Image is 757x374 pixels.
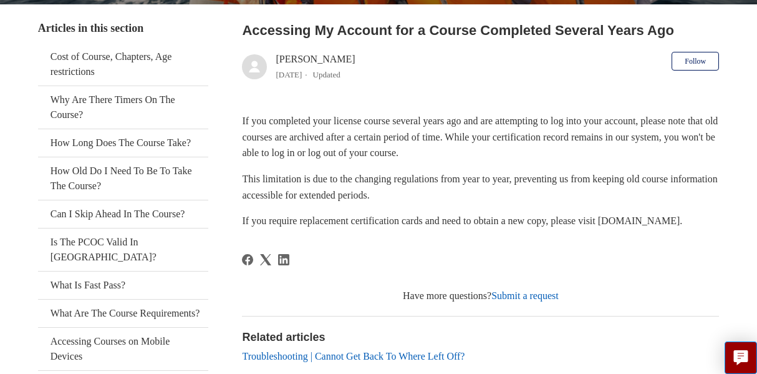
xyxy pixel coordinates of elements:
a: Submit a request [491,290,559,301]
a: Is The PCOC Valid In [GEOGRAPHIC_DATA]? [38,229,208,271]
button: Follow Article [672,52,719,71]
svg: Share this page on X Corp [260,254,271,265]
a: Cost of Course, Chapters, Age restrictions [38,43,208,86]
p: If you require replacement certification cards and need to obtain a new copy, please visit [DOMAI... [242,213,719,229]
a: Accessing Courses on Mobile Devices [38,328,208,370]
a: Why Are There Timers On The Course? [38,86,208,129]
h2: Related articles [242,329,719,346]
a: What Is Fast Pass? [38,272,208,299]
button: Live chat [725,342,757,374]
a: How Long Does The Course Take? [38,129,208,157]
div: Have more questions? [242,288,719,303]
span: Articles in this section [38,22,143,34]
a: Facebook [242,254,253,265]
a: Troubleshooting | Cannot Get Back To Where Left Off? [242,351,465,362]
p: If you completed your license course several years ago and are attempting to log into your accoun... [242,113,719,161]
svg: Share this page on LinkedIn [278,254,289,265]
p: This limitation is due to the changing regulations from year to year, preventing us from keeping ... [242,171,719,203]
a: Can I Skip Ahead In The Course? [38,200,208,228]
a: X Corp [260,254,271,265]
a: How Old Do I Need To Be To Take The Course? [38,157,208,200]
time: 03/01/2024, 13:16 [276,70,302,79]
h2: Accessing My Account for a Course Completed Several Years Ago [242,20,719,41]
a: LinkedIn [278,254,289,265]
a: What Are The Course Requirements? [38,300,208,327]
li: Updated [313,70,340,79]
div: [PERSON_NAME] [276,52,355,82]
svg: Share this page on Facebook [242,254,253,265]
